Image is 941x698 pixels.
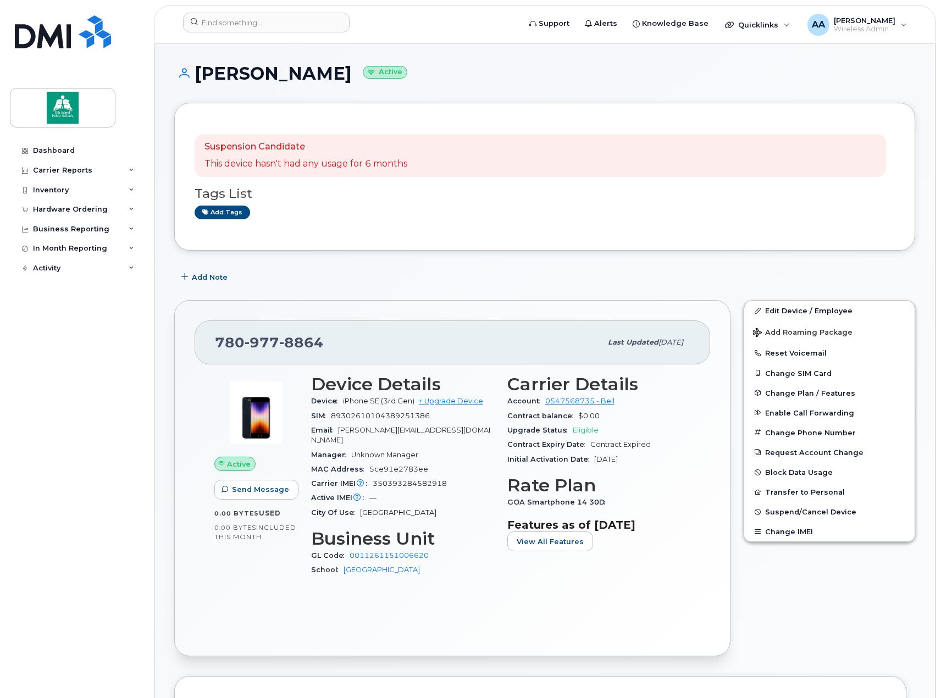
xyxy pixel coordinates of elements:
button: Suspend/Cancel Device [744,502,915,522]
span: Carrier IMEI [311,479,373,488]
button: Request Account Change [744,442,915,462]
span: Upgrade Status [507,426,573,434]
img: image20231002-3703462-1angbar.jpeg [223,380,289,446]
span: [PERSON_NAME][EMAIL_ADDRESS][DOMAIN_NAME] [311,426,490,444]
span: [DATE] [658,338,683,346]
span: Add Note [192,272,228,282]
span: — [369,494,377,502]
button: Change IMEI [744,522,915,541]
button: Reset Voicemail [744,343,915,363]
span: Suspend/Cancel Device [765,508,856,516]
button: Change Phone Number [744,423,915,442]
span: Active [227,459,251,469]
small: Active [363,66,407,79]
h3: Device Details [311,374,494,394]
button: Add Note [174,267,237,287]
button: Change Plan / Features [744,383,915,403]
span: [DATE] [594,455,618,463]
span: Add Roaming Package [753,328,853,339]
h3: Features as of [DATE] [507,518,690,531]
span: MAC Address [311,465,369,473]
span: 780 [215,334,324,351]
a: 0011261151006620 [350,551,429,559]
p: Suspension Candidate [204,141,407,153]
span: Account [507,397,545,405]
span: City Of Use [311,508,360,517]
span: Initial Activation Date [507,455,594,463]
span: Enable Call Forwarding [765,408,854,417]
span: Unknown Manager [351,451,418,459]
button: Add Roaming Package [744,320,915,343]
a: Add tags [195,206,250,219]
a: 0547568735 - Bell [545,397,615,405]
a: + Upgrade Device [419,397,483,405]
button: Send Message [214,480,298,500]
span: $0.00 [578,412,600,420]
span: Change Plan / Features [765,389,855,397]
span: Eligible [573,426,599,434]
span: 350393284582918 [373,479,447,488]
p: This device hasn't had any usage for 6 months [204,158,407,170]
span: 89302610104389251386 [331,412,430,420]
span: included this month [214,523,296,541]
span: SIM [311,412,331,420]
span: Last updated [608,338,658,346]
span: Contract Expired [590,440,651,448]
button: View All Features [507,531,593,551]
span: GOA Smartphone 14 30D [507,498,611,506]
span: used [259,509,281,517]
span: 0.00 Bytes [214,524,256,531]
span: [GEOGRAPHIC_DATA] [360,508,436,517]
h1: [PERSON_NAME] [174,64,915,83]
span: School [311,566,344,574]
a: [GEOGRAPHIC_DATA] [344,566,420,574]
span: iPhone SE (3rd Gen) [343,397,414,405]
span: Send Message [232,484,289,495]
a: Edit Device / Employee [744,301,915,320]
span: View All Features [517,536,584,547]
button: Block Data Usage [744,462,915,482]
span: Contract Expiry Date [507,440,590,448]
span: Contract balance [507,412,578,420]
span: Email [311,426,338,434]
span: 977 [245,334,279,351]
h3: Carrier Details [507,374,690,394]
span: 8864 [279,334,324,351]
span: 5ce91e2783ee [369,465,428,473]
h3: Business Unit [311,529,494,549]
span: 0.00 Bytes [214,509,259,517]
span: Manager [311,451,351,459]
span: GL Code [311,551,350,559]
span: Active IMEI [311,494,369,502]
span: Device [311,397,343,405]
button: Change SIM Card [744,363,915,383]
h3: Tags List [195,187,895,201]
h3: Rate Plan [507,475,690,495]
button: Enable Call Forwarding [744,403,915,423]
button: Transfer to Personal [744,482,915,502]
